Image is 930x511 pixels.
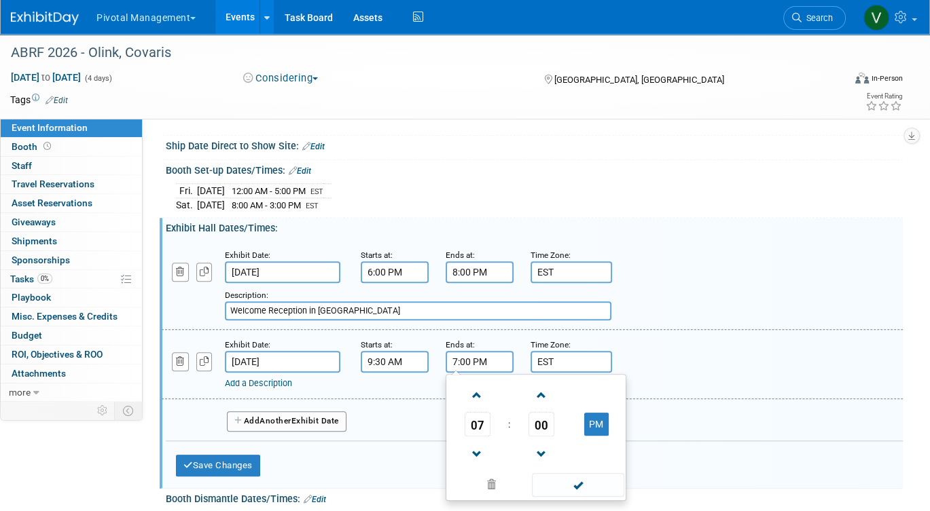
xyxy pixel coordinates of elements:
img: Valerie Weld [863,5,889,31]
span: Sponsorships [12,254,70,265]
div: Booth Set-up Dates/Times: [166,160,903,178]
span: Event Information [12,122,88,133]
a: Edit [289,166,311,176]
input: Date [225,261,340,283]
a: Decrement Hour [465,436,490,471]
span: Attachments [12,368,66,379]
a: more [1,383,142,402]
button: AddAnotherExhibit Date [227,411,346,432]
td: [DATE] [197,198,225,212]
input: Date [225,351,340,373]
a: Giveaways [1,213,142,231]
span: Search [802,13,833,23]
input: End Time [446,351,514,373]
a: Decrement Minute [529,436,554,471]
span: Pick Hour [465,412,490,436]
input: Time Zone [531,261,612,283]
a: Event Information [1,119,142,137]
button: PM [584,413,609,436]
span: ROI, Objectives & ROO [12,349,103,360]
div: Booth Dismantle Dates/Times: [166,489,903,506]
a: Clear selection [449,476,533,495]
span: EST [306,202,319,210]
small: Starts at: [361,340,393,349]
button: Considering [238,71,323,86]
span: Asset Reservations [12,197,92,208]
span: [DATE] [DATE] [10,71,82,83]
span: Misc. Expenses & Credits [12,311,118,322]
a: Edit [302,142,325,151]
img: ExhibitDay [11,12,79,25]
input: Description [225,301,611,320]
span: to [39,72,52,83]
span: Booth [12,141,54,152]
span: Budget [12,330,42,341]
span: (4 days) [84,74,112,83]
a: Staff [1,157,142,175]
small: Exhibit Date: [225,340,270,349]
a: Misc. Expenses & Credits [1,307,142,326]
span: Staff [12,160,32,171]
small: Ends at: [446,340,475,349]
a: Edit [304,495,326,504]
small: Exhibit Date: [225,250,270,260]
a: Increment Minute [529,377,554,412]
small: Starts at: [361,250,393,260]
span: more [9,387,31,398]
div: Ship Date Direct to Show Site: [166,136,903,153]
a: Playbook [1,288,142,307]
small: Time Zone: [531,340,571,349]
a: Add a Description [225,378,292,388]
span: Travel Reservations [12,178,94,189]
span: 8:00 AM - 3:00 PM [232,200,301,210]
a: Asset Reservations [1,194,142,212]
small: Ends at: [446,250,475,260]
a: Booth [1,138,142,156]
td: Fri. [176,183,197,198]
span: 12:00 AM - 5:00 PM [232,186,306,196]
span: Giveaways [12,216,56,227]
img: Format-Inperson.png [855,73,869,83]
td: Tags [10,93,68,107]
span: EST [310,187,323,196]
span: Another [260,416,291,425]
span: 0% [37,273,52,284]
a: Travel Reservations [1,175,142,193]
input: Time Zone [531,351,612,373]
a: Done [531,476,625,495]
div: ABRF 2026 - Olink, Covaris [6,41,827,65]
a: Sponsorships [1,251,142,269]
a: Budget [1,326,142,345]
a: Shipments [1,232,142,250]
a: Increment Hour [465,377,490,412]
td: : [505,412,513,436]
span: Booth not reserved yet [41,141,54,151]
a: Tasks0% [1,270,142,288]
input: Start Time [361,261,429,283]
span: Playbook [12,292,51,303]
span: Shipments [12,235,57,246]
td: Sat. [176,198,197,212]
small: Time Zone: [531,250,571,260]
td: Toggle Event Tabs [115,402,143,419]
input: Start Time [361,351,429,373]
span: Pick Minute [529,412,554,436]
td: Personalize Event Tab Strip [91,402,115,419]
td: [DATE] [197,183,225,198]
div: Event Format [771,71,903,91]
a: Edit [46,96,68,105]
span: Tasks [10,273,52,284]
div: In-Person [871,73,903,83]
div: Event Rating [865,93,902,100]
small: Description: [225,290,268,300]
a: Attachments [1,364,142,383]
button: Save Changes [176,455,260,476]
a: ROI, Objectives & ROO [1,345,142,364]
input: End Time [446,261,514,283]
span: [GEOGRAPHIC_DATA], [GEOGRAPHIC_DATA] [554,75,724,85]
a: Search [783,6,846,30]
div: Exhibit Hall Dates/Times: [166,218,903,235]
